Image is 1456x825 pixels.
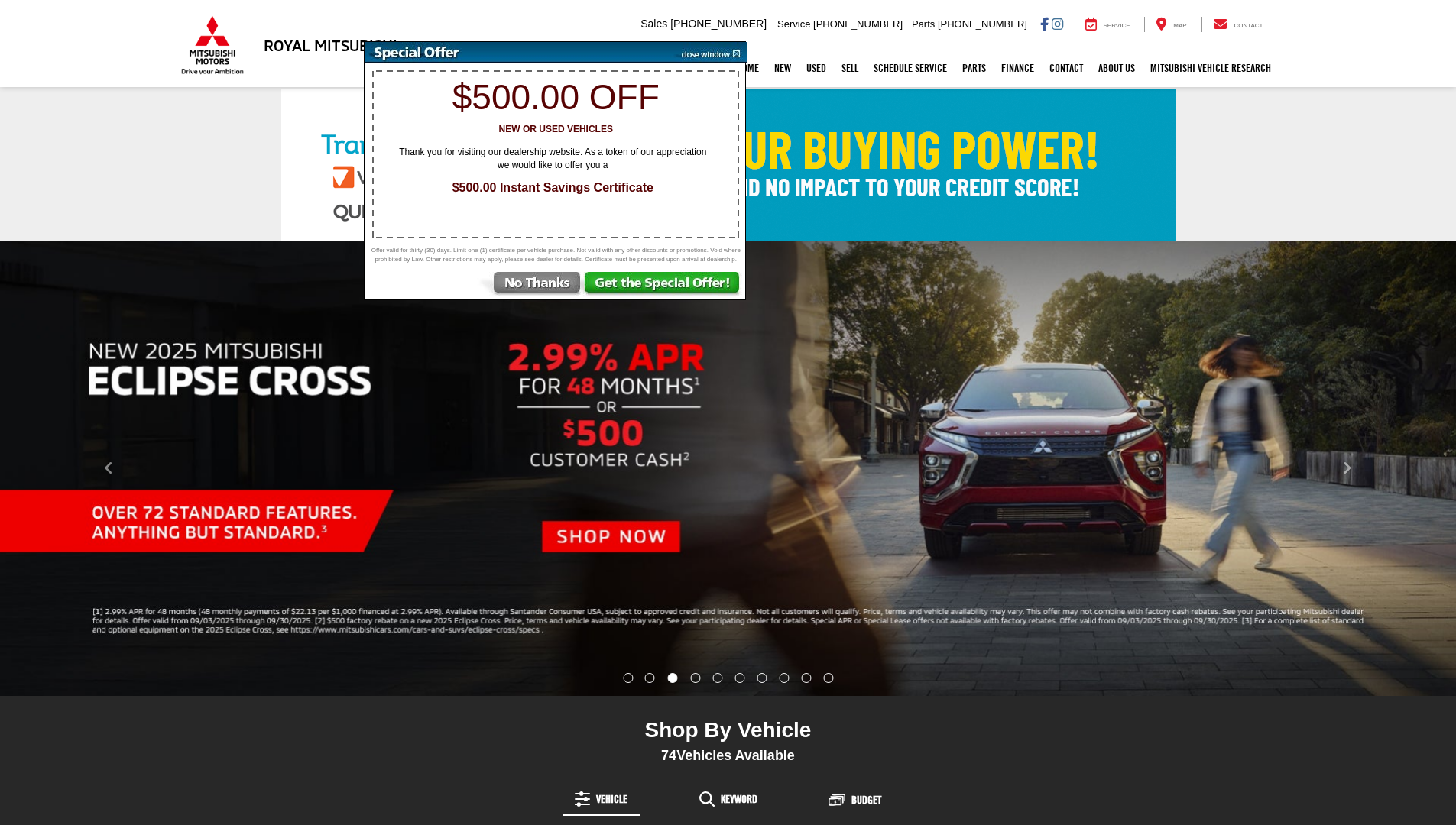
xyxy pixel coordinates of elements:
a: Home [729,49,767,87]
span: Thank you for visiting our dealership website. As a token of our appreciation we would like to of... [388,146,717,172]
span: Service [1104,22,1130,29]
a: Instagram: Click to visit our Instagram page [1052,18,1063,30]
h3: Royal Mitsubishi [264,37,397,53]
div: Shop By Vehicle [463,717,994,747]
span: [PHONE_NUMBER] [938,18,1027,30]
span: Keyword [721,794,757,804]
span: Contact [1234,22,1263,29]
img: No Thanks, Continue to Website [477,272,583,299]
a: About Us [1091,49,1143,87]
img: Get the Special Offer [583,272,745,299]
a: New [767,49,799,87]
span: Offer valid for thirty (30) days. Limit one (1) certificate per vehicle purchase. Not valid with ... [368,246,743,264]
button: Click to view next picture. [1237,272,1456,665]
h3: New or Used Vehicles [373,125,738,134]
a: Parts: Opens in a new tab [955,49,994,87]
a: Facebook: Click to visit our Facebook page [1040,18,1049,30]
span: Sales [640,18,667,30]
a: Finance [994,49,1042,87]
span: Parts [912,18,935,30]
img: close window [670,42,747,63]
a: Service [1074,17,1142,32]
img: Mitsubishi [178,15,247,75]
span: [PHONE_NUMBER] [813,18,903,30]
a: Used [799,49,834,87]
a: Contact [1201,17,1275,32]
a: Contact [1042,49,1091,87]
span: 74 [661,748,676,763]
img: Special Offer [365,42,670,63]
a: Schedule Service: Opens in a new tab [866,49,955,87]
span: Service [777,18,810,30]
a: Sell [834,49,866,87]
span: Budget [851,794,881,805]
span: Map [1173,22,1186,29]
a: Map [1144,17,1198,32]
span: Vehicle [596,794,627,804]
img: Check Your Buying Power [281,89,1176,241]
a: Mitsubishi Vehicle Research [1143,49,1279,87]
span: [PHONE_NUMBER] [670,18,767,30]
h1: $500.00 off [373,78,738,117]
span: $500.00 Instant Savings Certificate [381,180,725,197]
div: Vehicles Available [463,747,994,764]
